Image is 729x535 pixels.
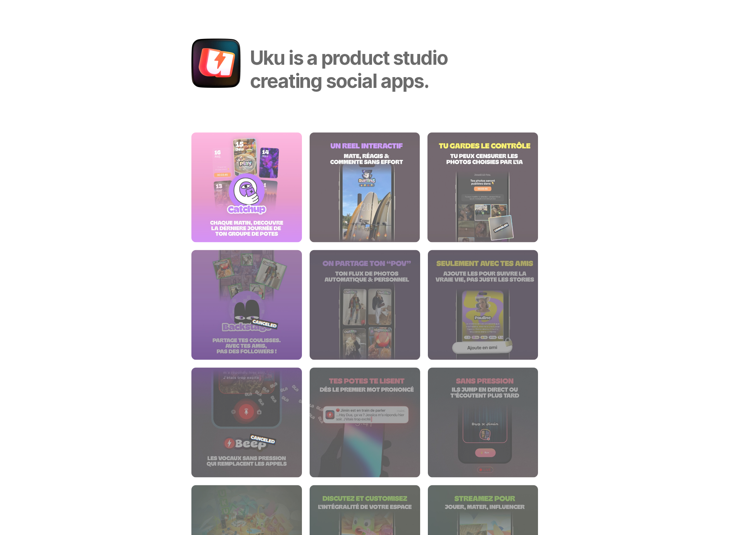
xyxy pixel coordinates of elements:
[191,368,302,478] img: Backstage - partage tes coulisses, avec tes amis, pas des followers.
[427,250,538,360] img: Seulement avec tes amis, ajoute les pour découvrir leur vraie vie, pas juste des stories.
[191,133,302,242] img: Catchup - chaque matin, découvre la dernière journée de ton groupe de potes
[250,46,509,93] h1: Uku is a product studio creating social apps.
[309,250,420,360] img: Backstage partage ton "POV" : ton flux automatique et personnel
[427,368,538,478] img: Seulement avec tes amis, ajoute les pour découvrir leur vraie vie, pas juste des stories.
[191,250,302,360] img: Backstage - partage tes coulisses, avec tes amis, pas des followers.
[427,133,538,242] img: Tu gardes le contrôle : tu peux censurer les photos choisies par l'IA
[309,368,420,478] img: Backstage partage ton "POV" : ton flux automatique et personnel
[309,133,420,242] img: Un reel interactif dans lequel tu peux mater, réagir ou commenter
